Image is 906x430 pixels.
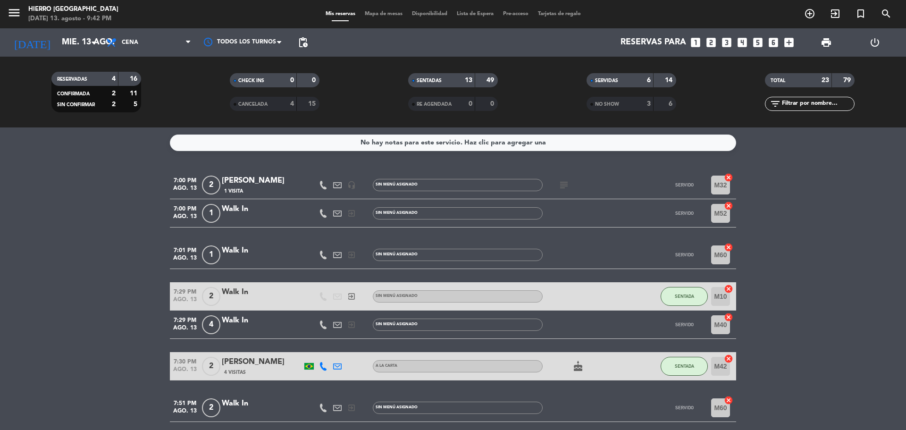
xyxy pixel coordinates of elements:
[170,244,200,255] span: 7:01 PM
[689,36,702,49] i: looks_one
[290,101,294,107] strong: 4
[347,404,356,412] i: exit_to_app
[170,325,200,336] span: ago. 13
[361,137,546,148] div: No hay notas para este servicio. Haz clic para agregar una
[376,322,418,326] span: Sin menú asignado
[724,284,733,294] i: cancel
[376,253,418,256] span: Sin menú asignado
[752,36,764,49] i: looks_5
[724,173,733,182] i: cancel
[376,405,418,409] span: Sin menú asignado
[222,314,302,327] div: Walk In
[647,77,651,84] strong: 6
[498,11,533,17] span: Pre-acceso
[665,77,674,84] strong: 14
[170,286,200,296] span: 7:29 PM
[705,36,717,49] i: looks_two
[721,36,733,49] i: looks_3
[417,102,452,107] span: RE AGENDADA
[28,5,118,14] div: Hierro [GEOGRAPHIC_DATA]
[112,76,116,82] strong: 4
[347,251,356,259] i: exit_to_app
[238,102,268,107] span: CANCELADA
[170,296,200,307] span: ago. 13
[669,101,674,107] strong: 6
[130,90,139,97] strong: 11
[347,320,356,329] i: exit_to_app
[347,292,356,301] i: exit_to_app
[647,101,651,107] strong: 3
[533,11,586,17] span: Tarjetas de regalo
[724,354,733,363] i: cancel
[767,36,780,49] i: looks_6
[202,176,220,194] span: 2
[202,245,220,264] span: 1
[675,252,694,257] span: SERVIDO
[661,204,708,223] button: SERVIDO
[347,181,356,189] i: headset_mic
[7,32,57,53] i: [DATE]
[781,99,854,109] input: Filtrar por nombre...
[170,366,200,377] span: ago. 13
[490,101,496,107] strong: 0
[675,405,694,410] span: SERVIDO
[843,77,853,84] strong: 79
[675,294,694,299] span: SENTADA
[469,101,472,107] strong: 0
[202,398,220,417] span: 2
[238,78,264,83] span: CHECK INS
[170,213,200,224] span: ago. 13
[661,398,708,417] button: SERVIDO
[170,397,200,408] span: 7:51 PM
[57,92,90,96] span: CONFIRMADA
[661,357,708,376] button: SENTADA
[558,179,570,191] i: subject
[360,11,407,17] span: Mapa de mesas
[783,36,795,49] i: add_box
[202,204,220,223] span: 1
[822,77,829,84] strong: 23
[621,38,686,47] span: Reservas para
[487,77,496,84] strong: 49
[661,287,708,306] button: SENTADA
[850,28,899,57] div: LOG OUT
[724,201,733,211] i: cancel
[881,8,892,19] i: search
[122,39,138,46] span: Cena
[595,102,619,107] span: NO SHOW
[347,209,356,218] i: exit_to_app
[222,397,302,410] div: Walk In
[224,369,246,376] span: 4 Visitas
[417,78,442,83] span: SENTADAS
[57,102,95,107] span: SIN CONFIRMAR
[222,175,302,187] div: [PERSON_NAME]
[804,8,815,19] i: add_circle_outline
[224,187,243,195] span: 1 Visita
[134,101,139,108] strong: 5
[130,76,139,82] strong: 16
[376,211,418,215] span: Sin menú asignado
[376,364,397,368] span: A la carta
[112,101,116,108] strong: 2
[675,182,694,187] span: SERVIDO
[222,356,302,368] div: [PERSON_NAME]
[222,286,302,298] div: Walk In
[7,6,21,23] button: menu
[376,294,418,298] span: Sin menú asignado
[57,77,87,82] span: RESERVADAS
[312,77,318,84] strong: 0
[112,90,116,97] strong: 2
[170,314,200,325] span: 7:29 PM
[88,37,99,48] i: arrow_drop_down
[724,312,733,322] i: cancel
[202,315,220,334] span: 4
[595,78,618,83] span: SERVIDAS
[222,245,302,257] div: Walk In
[222,203,302,215] div: Walk In
[290,77,294,84] strong: 0
[202,287,220,306] span: 2
[170,255,200,266] span: ago. 13
[170,355,200,366] span: 7:30 PM
[661,245,708,264] button: SERVIDO
[170,185,200,196] span: ago. 13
